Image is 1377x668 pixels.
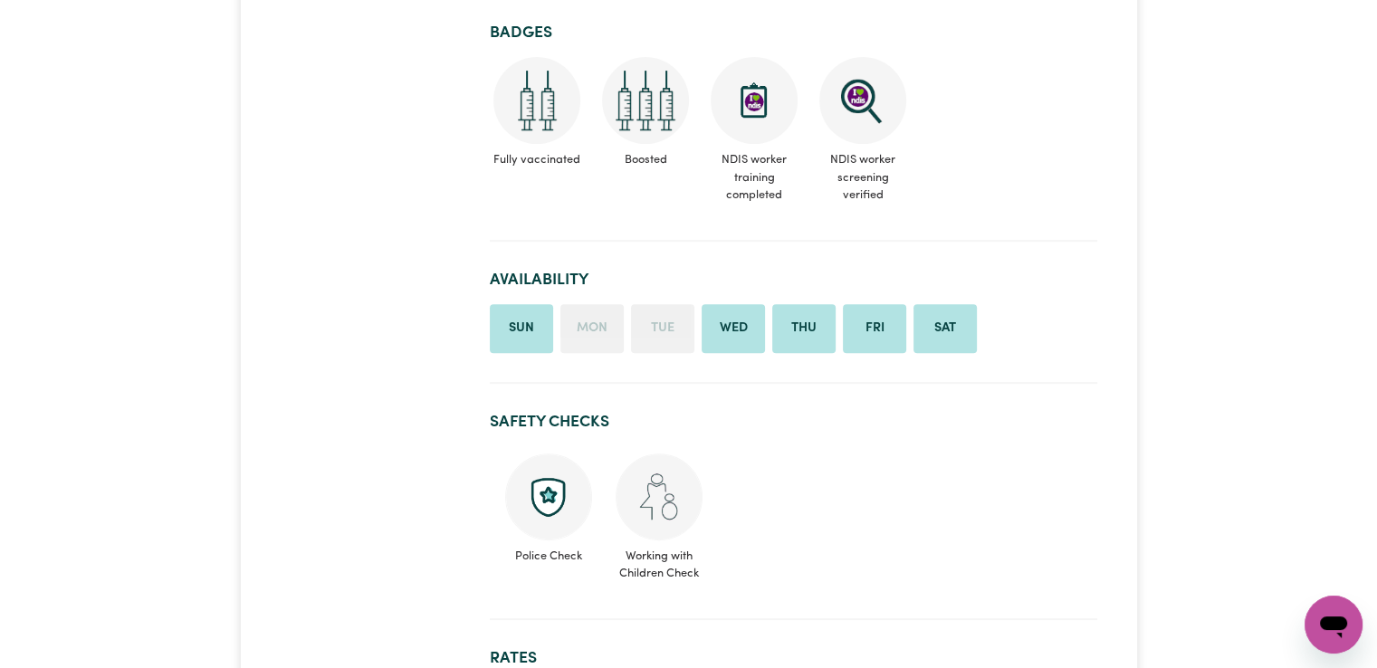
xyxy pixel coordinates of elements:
[843,304,906,353] li: Available on Friday
[819,57,906,144] img: NDIS Worker Screening Verified
[493,57,580,144] img: Care and support worker has received 2 doses of COVID-19 vaccine
[816,144,910,211] span: NDIS worker screening verified
[598,144,693,176] span: Boosted
[772,304,836,353] li: Available on Thursday
[490,271,1097,290] h2: Availability
[560,304,624,353] li: Unavailable on Monday
[490,413,1097,432] h2: Safety Checks
[707,144,801,211] span: NDIS worker training completed
[631,304,694,353] li: Unavailable on Tuesday
[615,540,703,582] span: Working with Children Check
[711,57,798,144] img: CS Academy: Introduction to NDIS Worker Training course completed
[505,453,592,540] img: Police check
[602,57,689,144] img: Care and support worker has received booster dose of COVID-19 vaccination
[1305,596,1363,654] iframe: Button to launch messaging window
[702,304,765,353] li: Available on Wednesday
[504,540,593,565] span: Police Check
[490,144,584,176] span: Fully vaccinated
[490,649,1097,668] h2: Rates
[616,453,703,540] img: Working with children check
[490,304,553,353] li: Available on Sunday
[913,304,977,353] li: Available on Saturday
[490,24,1097,43] h2: Badges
